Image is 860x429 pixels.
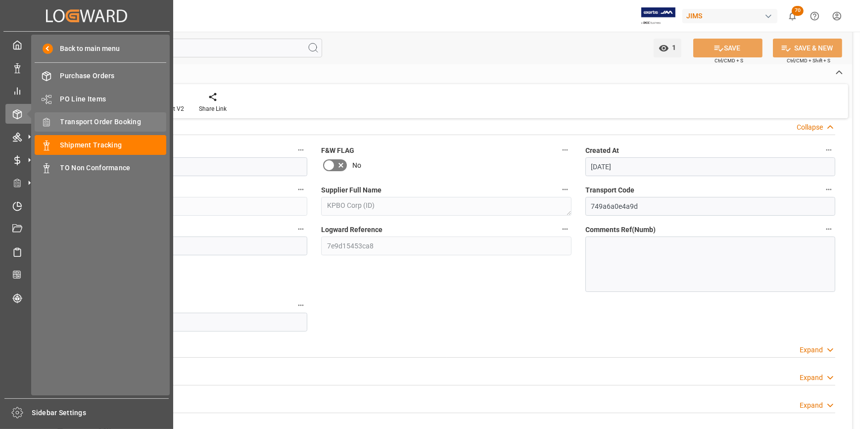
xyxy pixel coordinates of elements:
a: Sailing Schedules [5,242,168,261]
button: Supplier Full Name [559,183,572,196]
button: Transport Code [822,183,835,196]
span: Purchase Orders [60,71,167,81]
a: Purchase Orders [35,66,166,86]
span: F&W FLAG [321,145,354,156]
input: Search Fields [46,39,322,57]
button: JIMS [682,6,781,25]
button: F&W FLAG [559,143,572,156]
span: 70 [792,6,804,16]
span: Ctrl/CMD + S [715,57,743,64]
span: Shipment Tracking [60,140,167,150]
div: Expand [800,345,823,355]
div: Expand [800,400,823,411]
span: Comments Ref(Numb) [585,225,656,235]
button: Help Center [804,5,826,27]
textarea: KPBO Corp (ID) [321,197,571,216]
span: Transport Order Booking [60,117,167,127]
div: Collapse [797,122,823,133]
a: My Cockpit [5,35,168,54]
a: Data Management [5,58,168,77]
span: Ctrl/CMD + Shift + S [787,57,830,64]
a: TO Non Conformance [35,158,166,178]
a: Timeslot Management V2 [5,196,168,215]
button: SAVE & NEW [773,39,842,57]
button: Logward Reference [559,223,572,236]
span: Back to main menu [53,44,120,54]
div: JIMS [682,9,777,23]
a: PO Line Items [35,89,166,108]
button: JAM Shipment Number [294,223,307,236]
span: TO Non Conformance [60,163,167,173]
a: Transport Order Booking [35,112,166,132]
span: Sidebar Settings [32,408,169,418]
a: Tracking Shipment [5,288,168,307]
a: My Reports [5,81,168,100]
span: Logward Reference [321,225,382,235]
input: DD-MM-YYYY [585,157,835,176]
span: Supplier Full Name [321,185,382,195]
button: show 70 new notifications [781,5,804,27]
button: Created At [822,143,835,156]
button: open menu [654,39,681,57]
a: CO2 Calculator [5,265,168,285]
button: Comments Ref(Numb) [822,223,835,236]
span: No [352,160,361,171]
button: JAM Reference Number [294,143,307,156]
button: Supplier Number [294,183,307,196]
button: Pickup Number [294,299,307,312]
a: Shipment Tracking [35,135,166,154]
div: Share Link [199,104,227,113]
span: 1 [669,44,676,51]
span: Created At [585,145,619,156]
img: Exertis%20JAM%20-%20Email%20Logo.jpg_1722504956.jpg [641,7,675,25]
a: Document Management [5,219,168,238]
button: SAVE [693,39,763,57]
div: Expand [800,373,823,383]
span: Transport Code [585,185,634,195]
span: PO Line Items [60,94,167,104]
